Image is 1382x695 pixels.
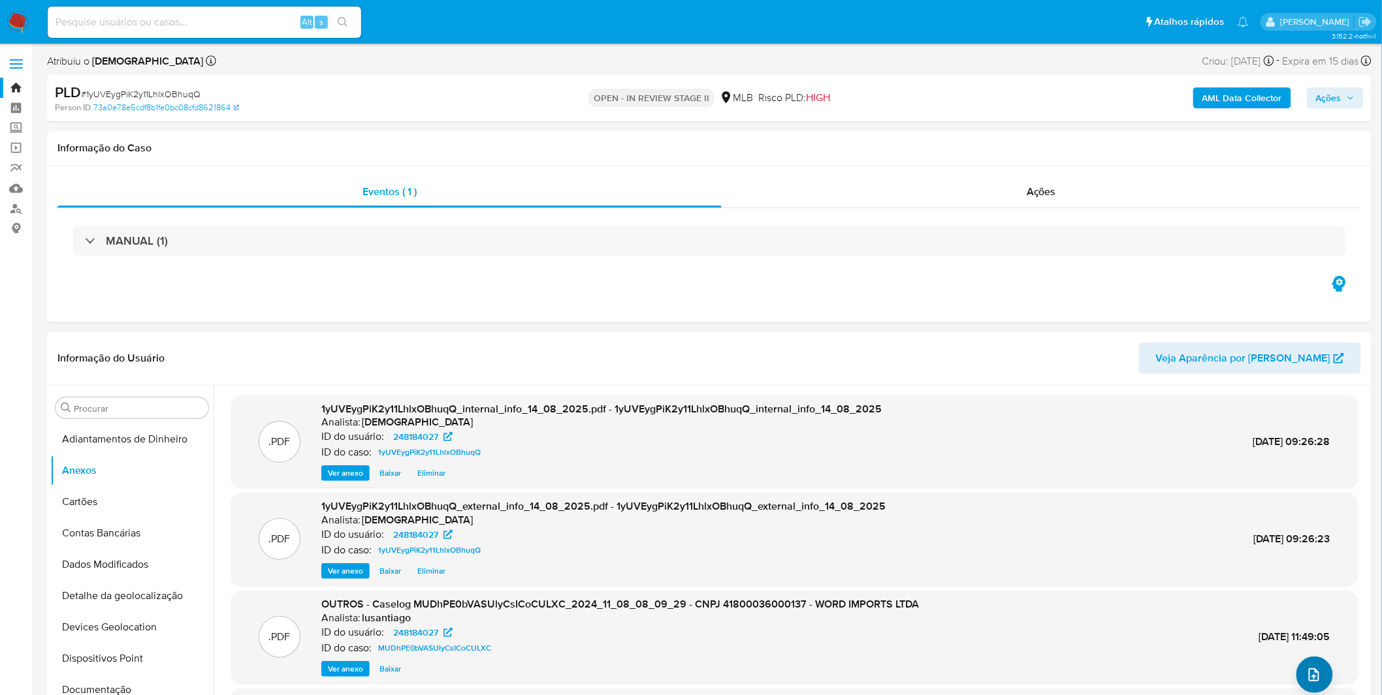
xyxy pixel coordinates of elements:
span: Veja Aparência por [PERSON_NAME] [1156,343,1330,374]
div: MLB [720,91,753,105]
p: igor.silva@mercadolivre.com [1280,16,1354,28]
span: Alt [302,16,312,28]
button: Dispositivos Point [50,643,214,674]
span: HIGH [806,90,830,105]
span: [DATE] 09:26:23 [1254,531,1330,546]
span: [DATE] 11:49:05 [1259,629,1330,644]
span: Eliminar [417,564,445,578]
span: OUTROS - Caselog MUDhPE0bVASUlyCsICoCULXC_2024_11_08_08_09_29 - CNPJ 41800036000137 - WORD IMPORT... [321,596,919,611]
button: search-icon [329,13,356,31]
h6: [DEMOGRAPHIC_DATA] [362,416,473,429]
span: 1yUVEygPiK2y11LhlxOBhuqQ_external_info_14_08_2025.pdf - 1yUVEygPiK2y11LhlxOBhuqQ_external_info_14... [321,499,886,514]
button: Baixar [373,563,408,579]
button: Ver anexo [321,465,370,481]
a: 1yUVEygPiK2y11LhlxOBhuqQ [373,444,486,460]
button: Baixar [373,661,408,677]
span: - [1277,52,1280,70]
p: ID do caso: [321,641,372,655]
p: Analista: [321,514,361,527]
button: Devices Geolocation [50,611,214,643]
button: Procurar [61,403,71,413]
span: s [319,16,323,28]
h6: lusantiago [362,611,411,625]
a: 248184027 [385,527,460,542]
p: .PDF [269,532,291,546]
b: PLD [55,82,81,102]
p: .PDF [269,630,291,644]
span: MUDhPE0bVASUlyCsICoCULXC [378,640,491,656]
span: Eventos ( 1 ) [362,184,417,199]
span: Baixar [379,662,401,675]
h1: Informação do Usuário [57,352,165,365]
button: Ações [1307,87,1364,108]
a: MUDhPE0bVASUlyCsICoCULXC [373,640,496,656]
button: Eliminar [411,465,452,481]
span: 248184027 [393,527,438,542]
button: Veja Aparência por [PERSON_NAME] [1139,343,1361,374]
span: Ver anexo [328,467,363,480]
span: 248184027 [393,429,438,444]
a: 248184027 [385,429,460,444]
span: 1yUVEygPiK2y11LhlxOBhuqQ [378,444,481,460]
p: .PDF [269,435,291,449]
span: 1yUVEygPiK2y11LhlxOBhuqQ [378,542,481,558]
p: ID do usuário: [321,528,384,541]
a: 1yUVEygPiK2y11LhlxOBhuqQ [373,542,486,558]
h3: MANUAL (1) [106,234,168,248]
h6: [DEMOGRAPHIC_DATA] [362,514,473,527]
span: 1yUVEygPiK2y11LhlxOBhuqQ_internal_info_14_08_2025.pdf - 1yUVEygPiK2y11LhlxOBhuqQ_internal_info_14... [321,401,882,416]
button: Cartões [50,486,214,517]
input: Procurar [74,403,203,414]
span: 248184027 [393,625,438,640]
h1: Informação do Caso [57,142,1361,155]
a: Sair [1358,15,1372,29]
span: Ações [1027,184,1056,199]
button: Eliminar [411,563,452,579]
span: Expira em 15 dias [1283,54,1359,69]
span: Baixar [379,564,401,578]
span: Ações [1316,87,1342,108]
button: AML Data Collector [1193,87,1291,108]
button: Baixar [373,465,408,481]
span: # 1yUVEygPiK2y11LhlxOBhuqQ [81,87,201,100]
span: Eliminar [417,467,445,480]
button: Ver anexo [321,661,370,677]
span: Risco PLD: [758,91,830,105]
button: Anexos [50,455,214,486]
p: ID do usuário: [321,626,384,639]
span: Atribuiu o [47,54,203,69]
button: Dados Modificados [50,549,214,580]
span: [DATE] 09:26:28 [1253,434,1330,449]
b: Person ID [55,102,91,114]
button: Ver anexo [321,563,370,579]
p: ID do caso: [321,446,372,459]
p: Analista: [321,611,361,625]
span: Ver anexo [328,662,363,675]
button: Adiantamentos de Dinheiro [50,424,214,455]
a: Notificações [1238,16,1249,27]
span: Baixar [379,467,401,480]
button: upload-file [1296,656,1333,693]
input: Pesquise usuários ou casos... [48,14,361,31]
div: Criou: [DATE] [1202,52,1274,70]
p: ID do caso: [321,544,372,557]
button: Detalhe da geolocalização [50,580,214,611]
span: Ver anexo [328,564,363,578]
p: ID do usuário: [321,430,384,443]
a: 248184027 [385,625,460,640]
b: AML Data Collector [1202,87,1282,108]
p: Analista: [321,416,361,429]
a: 73a0e78e5cdf8b1fe0bc08cfd8621864 [93,102,239,114]
span: Atalhos rápidos [1155,15,1225,29]
b: [DEMOGRAPHIC_DATA] [89,54,203,69]
div: MANUAL (1) [73,226,1345,256]
button: Contas Bancárias [50,517,214,549]
p: OPEN - IN REVIEW STAGE II [588,89,715,107]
